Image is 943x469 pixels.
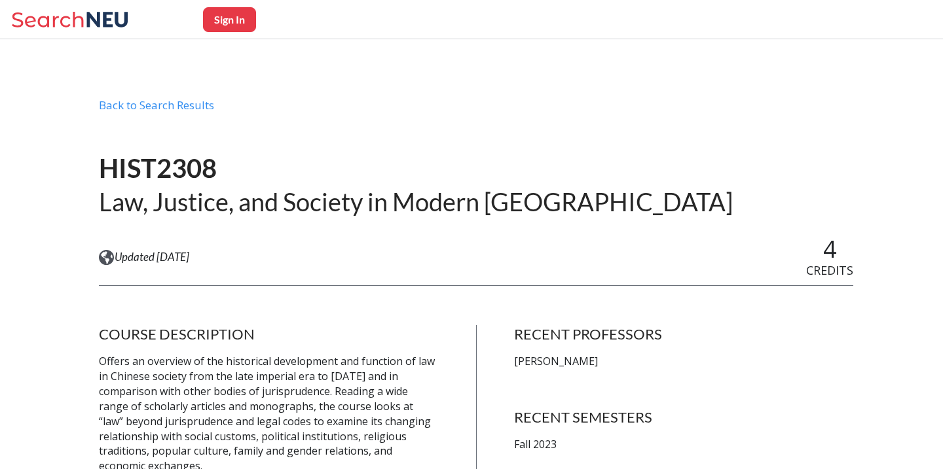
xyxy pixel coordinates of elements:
h4: COURSE DESCRIPTION [99,325,438,343]
h4: RECENT PROFESSORS [514,325,853,343]
span: CREDITS [806,262,853,278]
p: [PERSON_NAME] [514,354,853,369]
button: Sign In [203,7,256,32]
span: Updated [DATE] [115,250,189,264]
p: Fall 2023 [514,437,853,452]
span: 4 [823,233,837,265]
h2: Law, Justice, and Society in Modern [GEOGRAPHIC_DATA] [99,186,733,218]
h1: HIST2308 [99,152,733,185]
div: Back to Search Results [99,98,853,123]
h4: RECENT SEMESTERS [514,408,853,426]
